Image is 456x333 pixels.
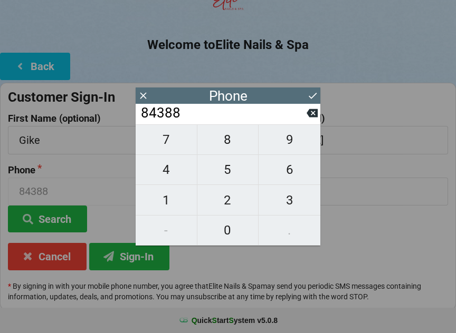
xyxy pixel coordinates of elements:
span: 6 [259,159,320,181]
button: 5 [197,155,259,185]
button: 6 [259,155,320,185]
button: 3 [259,185,320,215]
span: 0 [197,219,259,241]
button: 8 [197,124,259,155]
div: Phone [209,91,248,101]
span: 3 [259,189,320,211]
button: 9 [259,124,320,155]
span: 1 [136,189,197,211]
span: 4 [136,159,197,181]
span: 5 [197,159,259,181]
span: 7 [136,129,197,151]
span: 9 [259,129,320,151]
button: 7 [136,124,197,155]
span: 8 [197,129,259,151]
button: 0 [197,216,259,246]
button: 1 [136,185,197,215]
button: 2 [197,185,259,215]
button: 4 [136,155,197,185]
span: 2 [197,189,259,211]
